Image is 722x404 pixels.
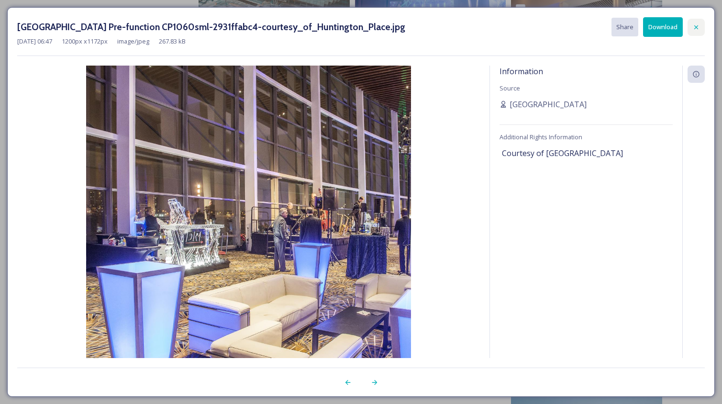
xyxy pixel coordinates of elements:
button: Download [643,17,683,37]
button: Share [611,18,638,36]
span: Source [500,84,520,92]
span: Additional Rights Information [500,133,582,141]
span: [DATE] 06:47 [17,37,52,46]
span: Information [500,66,543,77]
span: 267.83 kB [159,37,186,46]
span: [GEOGRAPHIC_DATA] [510,99,587,110]
span: image/jpeg [117,37,149,46]
span: 1200 px x 1172 px [62,37,108,46]
span: Courtesy of [GEOGRAPHIC_DATA] [502,147,623,159]
h3: [GEOGRAPHIC_DATA] Pre-function CP1060sml-2931ffabc4-courtesy_of_Huntington_Place.jpg [17,20,405,34]
img: Grand%20Riverview%20Ballroom%20Pre-function%20CP1060sml-2931ffabc4-courtesy_of_Huntington_Place.jpg [17,66,480,383]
